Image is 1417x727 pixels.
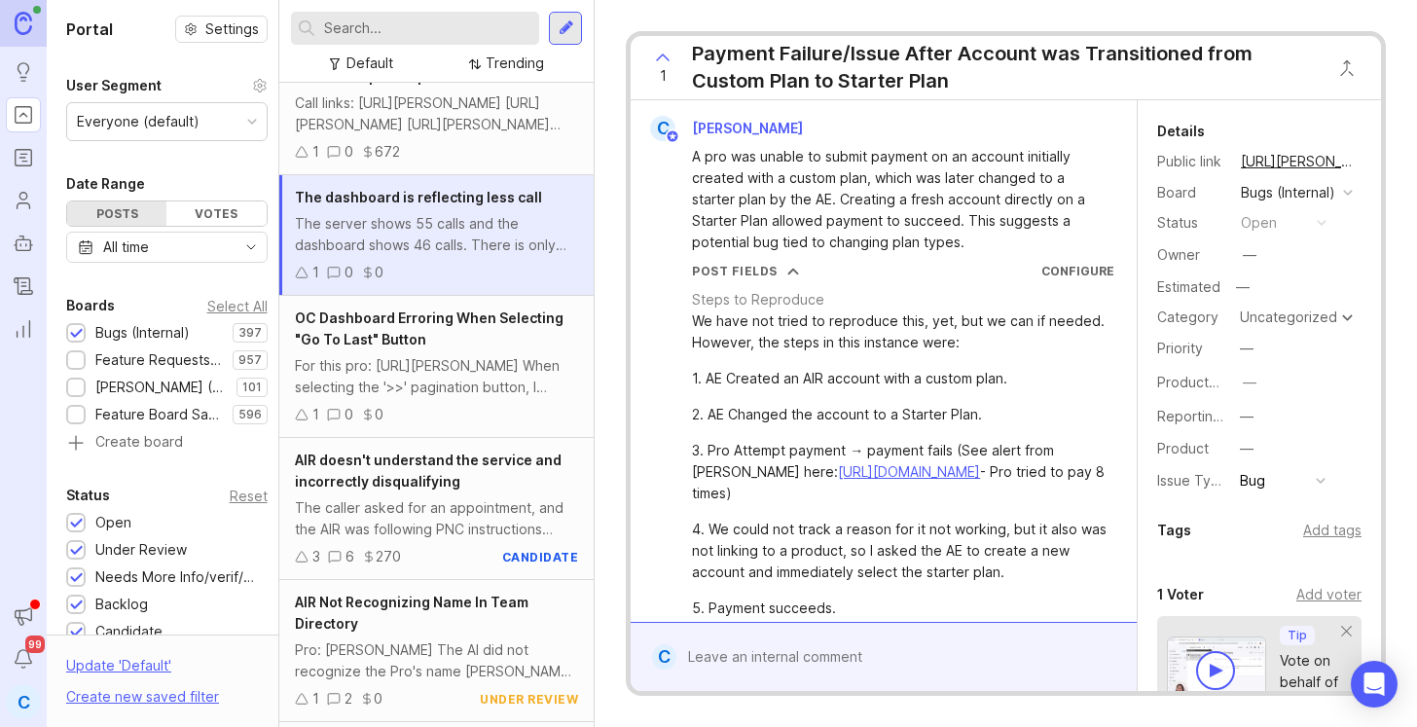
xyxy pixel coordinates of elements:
[1157,151,1225,172] div: Public link
[67,201,166,226] div: Posts
[279,580,594,722] a: AIR Not Recognizing Name In Team DirectoryPro: [PERSON_NAME] The AI did not recognize the Pro's n...
[6,140,41,175] a: Roadmaps
[295,355,578,398] div: For this pro: [URL][PERSON_NAME] When selecting the '>>' pagination button, I receive an error (s...
[95,594,148,615] div: Backlog
[375,141,400,163] div: 672
[376,546,401,567] div: 270
[692,120,803,136] span: [PERSON_NAME]
[295,497,578,540] div: The caller asked for an appointment, and the AIR was following PNC instructions correctly. But wh...
[1241,182,1335,203] div: Bugs (Internal)
[375,262,383,283] div: 0
[692,310,1114,353] div: We have not tried to reproduce this, yet, but we can if needed. However, the steps in this instan...
[486,53,544,74] div: Trending
[279,55,594,175] a: AIR made up a scriptCall links: [URL][PERSON_NAME] [URL][PERSON_NAME] [URL][PERSON_NAME] [URL][PE...
[6,269,41,304] a: Changelog
[295,92,578,135] div: Call links: [URL][PERSON_NAME] [URL][PERSON_NAME] [URL][PERSON_NAME] [URL][PERSON_NAME] AIR is ma...
[1230,274,1255,300] div: —
[1240,338,1253,359] div: —
[1157,583,1204,606] div: 1 Voter
[1157,340,1203,356] label: Priority
[692,146,1098,253] div: A pro was unable to submit payment on an account initially created with a custom plan, which was ...
[242,380,262,395] p: 101
[1157,519,1191,542] div: Tags
[1157,440,1209,456] label: Product
[1240,406,1253,427] div: —
[95,621,163,642] div: Candidate
[638,116,818,141] a: C[PERSON_NAME]
[295,452,562,490] span: AIR doesn't understand the service and incorrectly disqualifying
[95,377,227,398] div: [PERSON_NAME] (Public)
[1157,182,1225,203] div: Board
[66,294,115,317] div: Boards
[6,641,41,676] button: Notifications
[1240,438,1253,459] div: —
[66,172,145,196] div: Date Range
[692,519,1114,583] div: 4. We could not track a reason for it not working, but it also was not linking to a product, so I...
[66,18,113,41] h1: Portal
[207,301,268,311] div: Select All
[1235,149,1362,174] a: [URL][PERSON_NAME]
[1237,370,1262,395] button: ProductboardID
[666,129,680,144] img: member badge
[66,74,162,97] div: User Segment
[312,141,319,163] div: 1
[295,309,563,347] span: OC Dashboard Erroring When Selecting "Go To Last" Button
[15,12,32,34] img: Canny Home
[1157,374,1260,390] label: ProductboardID
[230,491,268,501] div: Reset
[1240,470,1265,491] div: Bug
[1241,212,1277,234] div: open
[692,440,1114,504] div: 3. Pro Attempt payment → payment fails (See alert from [PERSON_NAME] here: - Pro tried to pay 8 t...
[95,404,223,425] div: Feature Board Sandbox [DATE]
[502,549,579,565] div: candidate
[95,322,190,344] div: Bugs (Internal)
[345,688,352,709] div: 2
[312,546,320,567] div: 3
[238,325,262,341] p: 397
[1351,661,1398,708] div: Open Intercom Messenger
[238,407,262,422] p: 596
[375,404,383,425] div: 0
[103,236,149,258] div: All time
[374,688,382,709] div: 0
[1157,408,1261,424] label: Reporting Team
[1157,244,1225,266] div: Owner
[279,296,594,438] a: OC Dashboard Erroring When Selecting "Go To Last" ButtonFor this pro: [URL][PERSON_NAME] When sel...
[175,16,268,43] button: Settings
[6,226,41,261] a: Autopilot
[77,111,200,132] div: Everyone (default)
[312,404,319,425] div: 1
[6,55,41,90] a: Ideas
[295,189,542,205] span: The dashboard is reflecting less call
[95,566,258,588] div: Needs More Info/verif/repro
[345,141,353,163] div: 0
[66,484,110,507] div: Status
[295,213,578,256] div: The server shows 55 calls and the dashboard shows 46 calls. There is only one call [DATE] and the...
[236,239,267,255] svg: toggle icon
[6,311,41,346] a: Reporting
[279,175,594,296] a: The dashboard is reflecting less callThe server shows 55 calls and the dashboard shows 46 calls. ...
[345,404,353,425] div: 0
[692,263,778,279] div: Post Fields
[692,263,799,279] button: Post Fields
[650,116,675,141] div: C
[295,639,578,682] div: Pro: [PERSON_NAME] The AI did not recognize the Pro's name [PERSON_NAME], and instead told the ca...
[6,684,41,719] button: C
[66,655,171,686] div: Update ' Default '
[25,636,45,653] span: 99
[1041,264,1114,278] a: Configure
[1288,628,1307,643] p: Tip
[692,40,1318,94] div: Payment Failure/Issue After Account was Transitioned from Custom Plan to Starter Plan
[345,262,353,283] div: 0
[1167,636,1266,702] img: video-thumbnail-vote-d41b83416815613422e2ca741bf692cc.jpg
[205,19,259,39] span: Settings
[238,352,262,368] p: 957
[480,691,578,708] div: under review
[1157,472,1228,489] label: Issue Type
[95,539,187,561] div: Under Review
[6,97,41,132] a: Portal
[692,598,1114,619] div: 5. Payment succeeds.
[1280,650,1348,714] div: Vote on behalf of your users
